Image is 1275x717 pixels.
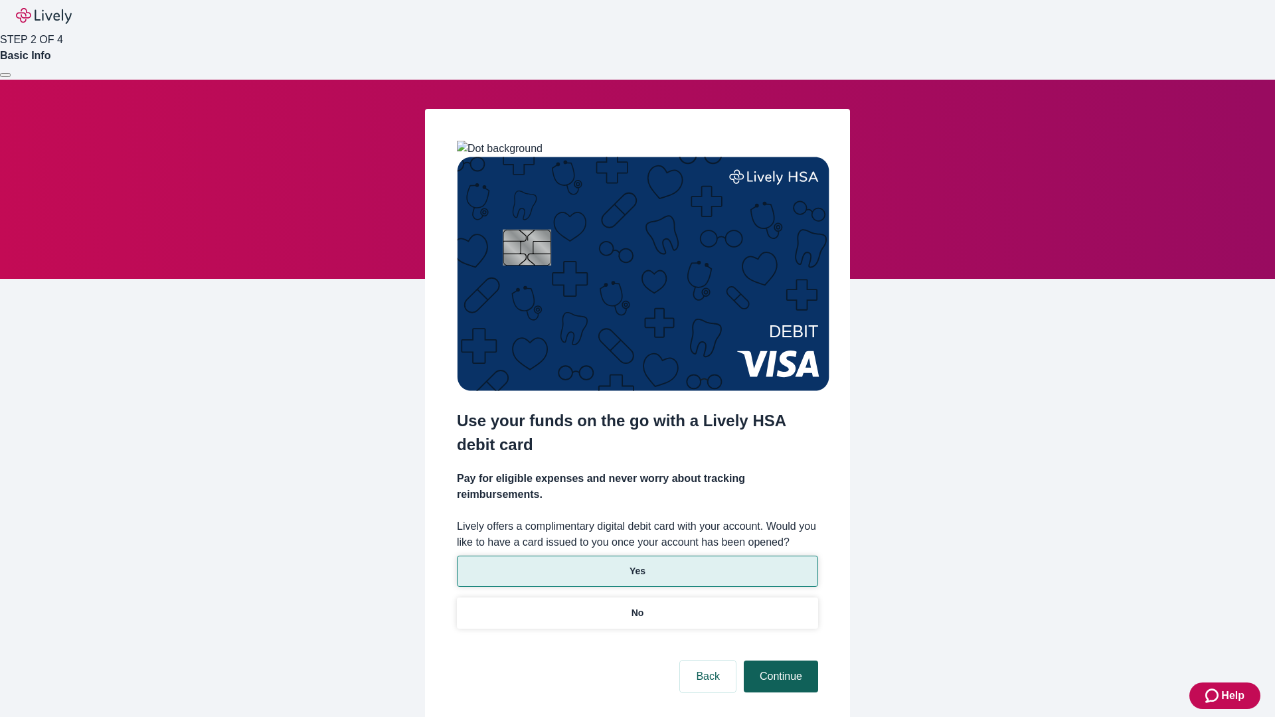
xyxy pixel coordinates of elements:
[16,8,72,24] img: Lively
[1221,688,1244,704] span: Help
[1189,682,1260,709] button: Zendesk support iconHelp
[457,141,543,157] img: Dot background
[1205,688,1221,704] svg: Zendesk support icon
[632,606,644,620] p: No
[630,564,645,578] p: Yes
[457,518,818,550] label: Lively offers a complimentary digital debit card with your account. Would you like to have a card...
[680,661,736,692] button: Back
[457,556,818,587] button: Yes
[457,471,818,503] h4: Pay for eligible expenses and never worry about tracking reimbursements.
[457,597,818,629] button: No
[457,157,829,391] img: Debit card
[457,409,818,457] h2: Use your funds on the go with a Lively HSA debit card
[744,661,818,692] button: Continue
